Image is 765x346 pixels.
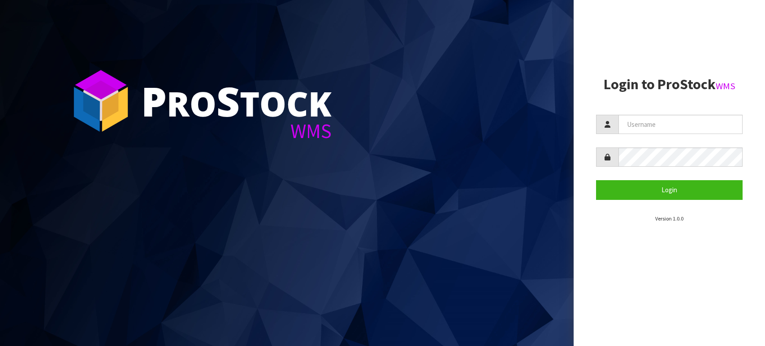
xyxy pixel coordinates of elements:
span: S [216,74,240,128]
span: P [141,74,167,128]
small: Version 1.0.0 [655,215,683,222]
small: WMS [716,80,735,92]
div: ro tock [141,81,332,121]
input: Username [618,115,743,134]
div: WMS [141,121,332,141]
button: Login [596,180,743,199]
img: ProStock Cube [67,67,134,134]
h2: Login to ProStock [596,77,743,92]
